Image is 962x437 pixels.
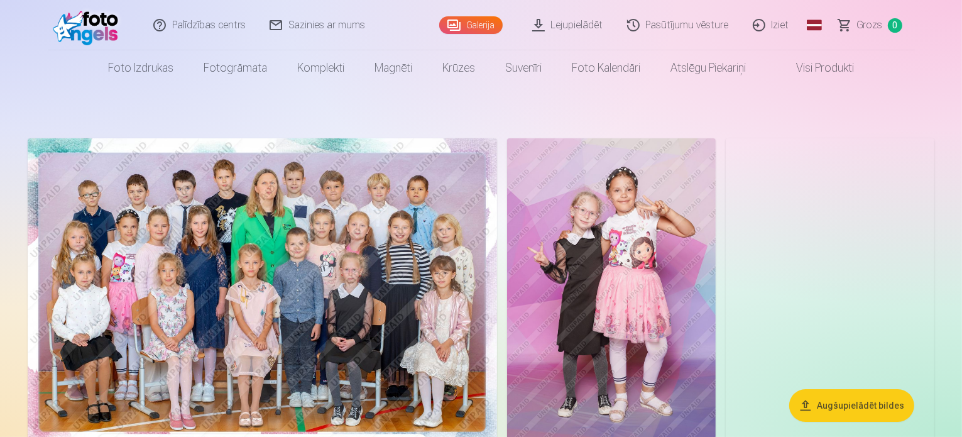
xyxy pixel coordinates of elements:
[53,5,125,45] img: /fa1
[359,50,427,86] a: Magnēti
[490,50,557,86] a: Suvenīri
[189,50,282,86] a: Fotogrāmata
[857,18,883,33] span: Grozs
[282,50,359,86] a: Komplekti
[93,50,189,86] a: Foto izdrukas
[655,50,761,86] a: Atslēgu piekariņi
[439,16,503,34] a: Galerija
[888,18,902,33] span: 0
[789,389,914,422] button: Augšupielādēt bildes
[427,50,490,86] a: Krūzes
[557,50,655,86] a: Foto kalendāri
[761,50,869,86] a: Visi produkti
